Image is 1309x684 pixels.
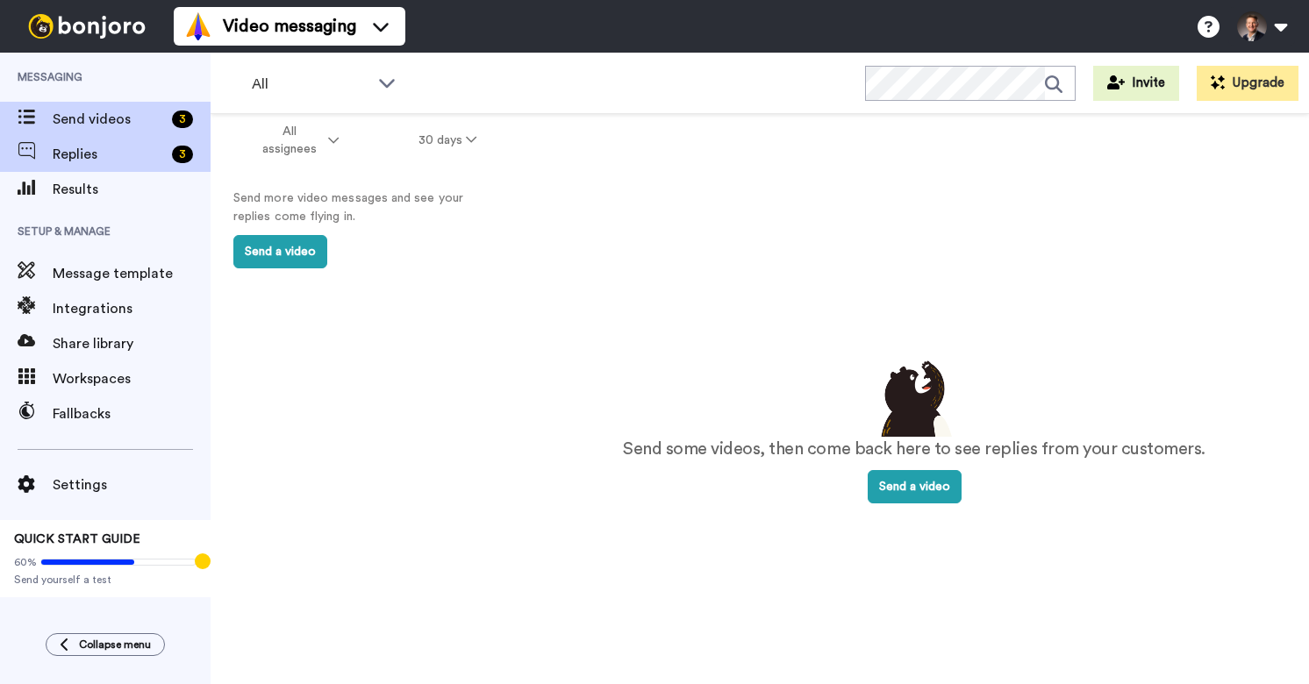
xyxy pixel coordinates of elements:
[53,333,211,354] span: Share library
[14,533,140,545] span: QUICK START GUIDE
[233,235,327,268] button: Send a video
[53,368,211,389] span: Workspaces
[46,633,165,656] button: Collapse menu
[53,474,211,495] span: Settings
[21,14,153,39] img: bj-logo-header-white.svg
[79,638,151,652] span: Collapse menu
[379,125,517,156] button: 30 days
[870,356,958,437] img: results-emptystates.png
[53,403,211,424] span: Fallbacks
[252,74,369,95] span: All
[868,481,962,493] a: Send a video
[233,189,497,226] p: Send more video messages and see your replies come flying in.
[195,553,211,569] div: Tooltip anchor
[172,146,193,163] div: 3
[254,123,325,158] span: All assignees
[1197,66,1298,101] button: Upgrade
[223,14,356,39] span: Video messaging
[1093,66,1179,101] button: Invite
[53,298,211,319] span: Integrations
[53,109,165,130] span: Send videos
[184,12,212,40] img: vm-color.svg
[172,110,193,128] div: 3
[623,437,1205,462] p: Send some videos, then come back here to see replies from your customers.
[14,573,197,587] span: Send yourself a test
[868,470,962,503] button: Send a video
[214,116,379,165] button: All assignees
[53,144,165,165] span: Replies
[14,555,37,569] span: 60%
[53,179,211,200] span: Results
[53,263,211,284] span: Message template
